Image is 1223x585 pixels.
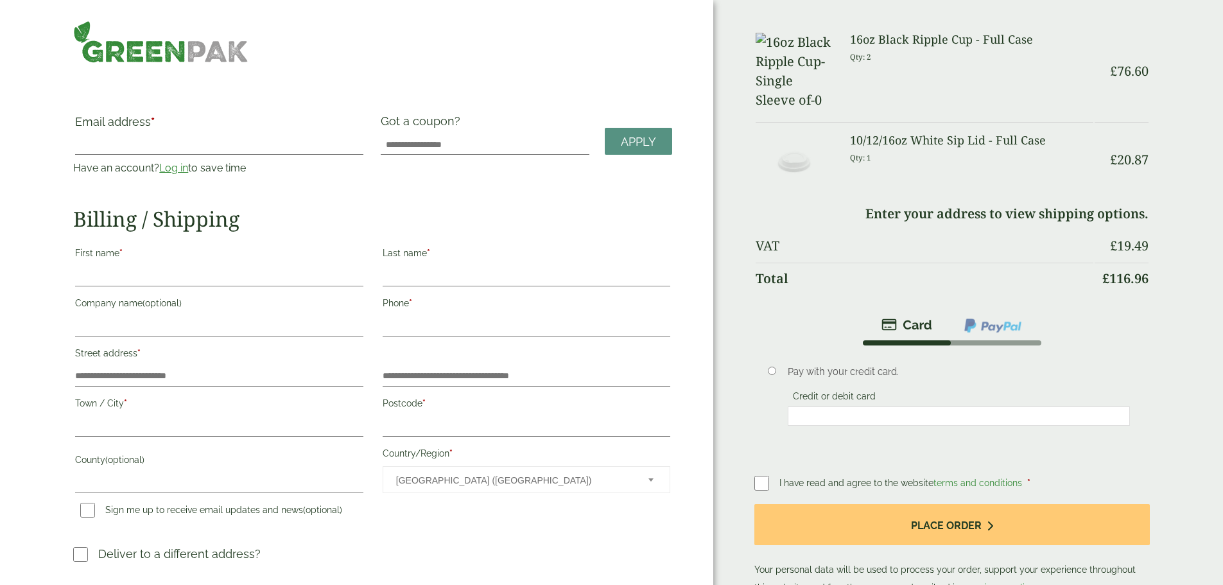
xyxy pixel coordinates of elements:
[381,114,465,134] label: Got a coupon?
[756,263,1093,294] th: Total
[792,410,1126,422] iframe: Secure payment input frame
[409,298,412,308] abbr: required
[75,116,363,134] label: Email address
[75,451,363,473] label: County
[850,33,1093,47] h3: 16oz Black Ripple Cup - Full Case
[963,317,1023,334] img: ppcp-gateway.png
[73,21,248,63] img: GreenPak Supplies
[73,207,672,231] h2: Billing / Shipping
[303,505,342,515] span: (optional)
[756,231,1093,261] th: VAT
[105,455,144,465] span: (optional)
[80,503,95,518] input: Sign me up to receive email updates and news(optional)
[850,134,1093,148] h3: 10/12/16oz White Sip Lid - Full Case
[124,398,127,408] abbr: required
[788,365,1130,379] p: Pay with your credit card.
[756,198,1148,229] td: Enter your address to view shipping options.
[73,161,365,176] p: Have an account? to save time
[1110,237,1149,254] bdi: 19.49
[850,52,871,62] small: Qty: 2
[1102,270,1149,287] bdi: 116.96
[1110,62,1149,80] bdi: 76.60
[788,391,881,405] label: Credit or debit card
[75,294,363,316] label: Company name
[143,298,182,308] span: (optional)
[881,317,932,333] img: stripe.png
[383,444,670,466] label: Country/Region
[605,128,672,155] a: Apply
[75,505,347,519] label: Sign me up to receive email updates and news
[119,248,123,258] abbr: required
[779,478,1025,488] span: I have read and agree to the website
[754,504,1149,546] button: Place order
[75,344,363,366] label: Street address
[933,478,1022,488] a: terms and conditions
[383,244,670,266] label: Last name
[1110,237,1117,254] span: £
[621,135,656,149] span: Apply
[850,153,871,162] small: Qty: 1
[1110,151,1149,168] bdi: 20.87
[151,115,155,128] abbr: required
[159,162,188,174] a: Log in
[383,466,670,493] span: Country/Region
[75,244,363,266] label: First name
[449,448,453,458] abbr: required
[383,294,670,316] label: Phone
[137,348,141,358] abbr: required
[383,394,670,416] label: Postcode
[422,398,426,408] abbr: required
[98,545,261,563] p: Deliver to a different address?
[1110,62,1117,80] span: £
[756,33,834,110] img: 16oz Black Ripple Cup-Single Sleeve of-0
[1110,151,1117,168] span: £
[1027,478,1030,488] abbr: required
[1102,270,1109,287] span: £
[396,467,631,494] span: United Kingdom (UK)
[75,394,363,416] label: Town / City
[427,248,430,258] abbr: required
